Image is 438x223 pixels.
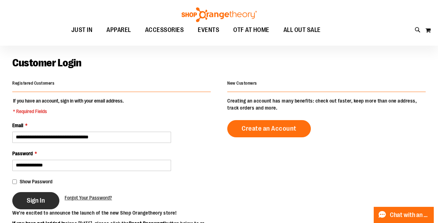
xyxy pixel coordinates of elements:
span: APPAREL [106,22,131,38]
span: Chat with an Expert [390,212,430,218]
button: Chat with an Expert [374,207,434,223]
span: OTF AT HOME [233,22,269,38]
span: ALL OUT SALE [283,22,321,38]
p: Creating an account has many benefits: check out faster, keep more than one address, track orders... [227,97,426,111]
span: ACCESSORIES [145,22,184,38]
strong: Registered Customers [12,81,54,86]
a: Create an Account [227,120,311,137]
span: Show Password [20,179,52,184]
span: * Required Fields [13,108,124,115]
p: We’re excited to announce the launch of the new Shop Orangetheory store! [12,209,219,216]
span: EVENTS [198,22,219,38]
legend: If you have an account, sign in with your email address. [12,97,124,115]
span: Create an Account [242,125,296,132]
span: JUST IN [71,22,93,38]
span: Sign In [27,197,45,204]
strong: New Customers [227,81,257,86]
button: Sign In [12,192,59,209]
span: Customer Login [12,57,81,69]
a: Forgot Your Password? [65,194,112,201]
span: Email [12,123,23,128]
span: Password [12,151,33,156]
img: Shop Orangetheory [181,7,258,22]
span: Forgot Your Password? [65,195,112,201]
